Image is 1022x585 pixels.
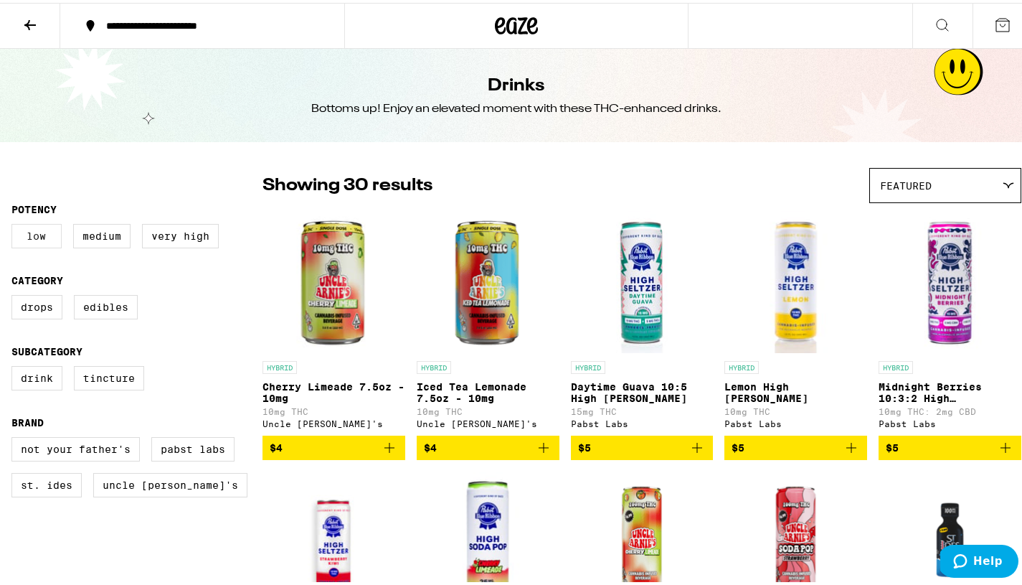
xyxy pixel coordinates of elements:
p: Cherry Limeade 7.5oz - 10mg [262,378,405,401]
a: Open page for Iced Tea Lemonade 7.5oz - 10mg from Uncle Arnie's [417,207,559,433]
p: HYBRID [417,358,451,371]
iframe: Opens a widget where you can find more information [940,542,1018,578]
label: Edibles [74,292,138,317]
span: $5 [886,439,899,451]
label: Pabst Labs [151,434,235,459]
div: Pabst Labs [724,416,867,426]
label: Drops [11,292,62,317]
h1: Drinks [488,71,545,95]
button: Add to bag [879,433,1021,457]
button: Add to bag [724,433,867,457]
p: 10mg THC [724,404,867,413]
legend: Brand [11,414,44,426]
p: 10mg THC [262,404,405,413]
img: Uncle Arnie's - Iced Tea Lemonade 7.5oz - 10mg [417,207,559,351]
a: Open page for Midnight Berries 10:3:2 High Seltzer from Pabst Labs [879,207,1021,433]
div: Pabst Labs [879,416,1021,426]
label: Tincture [74,363,144,388]
p: HYBRID [571,358,605,371]
span: $4 [424,439,437,451]
span: $5 [578,439,591,451]
p: HYBRID [262,358,297,371]
legend: Category [11,272,63,284]
p: 10mg THC [417,404,559,413]
div: Bottoms up! Enjoy an elevated moment with these THC-enhanced drinks. [311,98,721,114]
p: Midnight Berries 10:3:2 High [PERSON_NAME] [879,378,1021,401]
legend: Potency [11,201,57,212]
p: HYBRID [879,358,913,371]
label: Medium [73,221,131,245]
a: Open page for Cherry Limeade 7.5oz - 10mg from Uncle Arnie's [262,207,405,433]
p: HYBRID [724,358,759,371]
p: Iced Tea Lemonade 7.5oz - 10mg [417,378,559,401]
div: Uncle [PERSON_NAME]'s [262,416,405,426]
label: Low [11,221,62,245]
label: Uncle [PERSON_NAME]'s [93,470,247,495]
a: Open page for Daytime Guava 10:5 High Seltzer from Pabst Labs [571,207,714,433]
p: 10mg THC: 2mg CBD [879,404,1021,413]
p: Showing 30 results [262,171,432,195]
p: Lemon High [PERSON_NAME] [724,378,867,401]
label: Drink [11,363,62,388]
label: Not Your Father's [11,434,140,459]
button: Add to bag [571,433,714,457]
p: Daytime Guava 10:5 High [PERSON_NAME] [571,378,714,401]
a: Open page for Lemon High Seltzer from Pabst Labs [724,207,867,433]
label: St. Ides [11,470,82,495]
button: Add to bag [262,433,405,457]
span: Featured [880,177,932,189]
span: $5 [732,439,744,451]
button: Add to bag [417,433,559,457]
legend: Subcategory [11,343,82,355]
img: Pabst Labs - Lemon High Seltzer [724,207,867,351]
label: Very High [142,221,219,245]
img: Pabst Labs - Daytime Guava 10:5 High Seltzer [571,207,714,351]
img: Pabst Labs - Midnight Berries 10:3:2 High Seltzer [879,207,1021,351]
span: $4 [270,439,283,451]
div: Pabst Labs [571,416,714,426]
p: 15mg THC [571,404,714,413]
img: Uncle Arnie's - Cherry Limeade 7.5oz - 10mg [262,207,405,351]
div: Uncle [PERSON_NAME]'s [417,416,559,426]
